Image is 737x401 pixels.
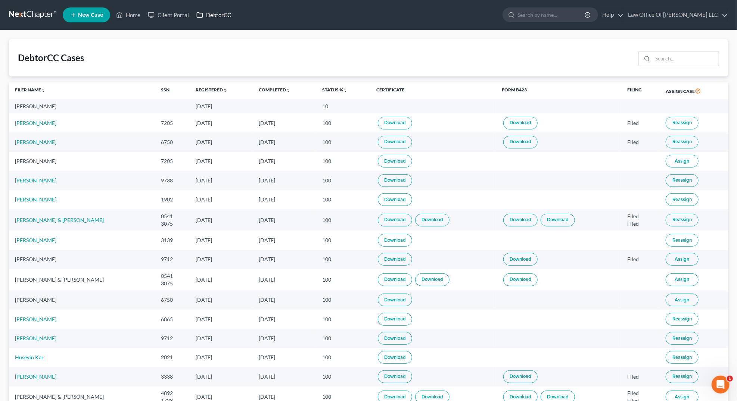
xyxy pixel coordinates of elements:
button: Reassign [666,214,699,226]
td: [DATE] [190,99,253,113]
a: Download [378,273,412,286]
td: [DATE] [253,171,317,190]
td: [DATE] [190,171,253,190]
i: unfold_more [286,88,291,93]
div: 9712 [161,256,184,263]
span: Reassign [672,354,692,360]
div: Filed [627,373,654,380]
td: [DATE] [190,348,253,367]
div: 6865 [161,316,184,323]
td: 100 [316,171,370,190]
td: 100 [316,329,370,348]
div: Filed [627,213,654,220]
th: SSN [155,82,190,100]
button: Reassign [666,332,699,345]
button: Reassign [666,193,699,206]
td: [DATE] [253,132,317,151]
span: Reassign [672,316,692,322]
td: [DATE] [253,152,317,171]
a: Law Office Of [PERSON_NAME] LLC [624,8,728,22]
a: Download [378,253,412,266]
td: [DATE] [253,269,317,290]
button: Reassign [666,351,699,364]
div: 3338 [161,373,184,380]
a: [PERSON_NAME] [15,237,56,243]
a: Huseyin Kar [15,354,44,360]
a: Download [378,370,412,383]
button: Assign [666,273,699,286]
button: Reassign [666,234,699,247]
td: [DATE] [190,231,253,250]
div: 0541 [161,272,184,280]
div: [PERSON_NAME] & [PERSON_NAME] [15,393,149,401]
div: Filed [627,220,654,228]
a: Download [415,273,450,286]
div: 7205 [161,119,184,127]
th: Assign Case [660,82,728,100]
span: Reassign [672,217,692,223]
div: [PERSON_NAME] [15,256,149,263]
td: [DATE] [190,190,253,209]
span: Reassign [672,177,692,183]
a: Filer Nameunfold_more [15,87,46,93]
td: [DATE] [190,152,253,171]
span: Assign [675,276,690,282]
a: Download [378,214,412,226]
span: Assign [675,394,690,400]
div: Filed [627,119,654,127]
td: [DATE] [253,310,317,329]
td: [DATE] [253,231,317,250]
div: Filed [627,256,654,263]
div: 1902 [161,196,184,203]
td: [DATE] [253,113,317,132]
td: 100 [316,269,370,290]
a: Download [378,193,412,206]
td: 10 [316,99,370,113]
a: [PERSON_NAME] [15,335,56,341]
a: Client Portal [144,8,193,22]
button: Reassign [666,117,699,129]
th: Certificate [370,82,496,100]
span: Reassign [672,120,692,126]
div: Filed [627,389,654,397]
td: 100 [316,152,370,171]
td: [DATE] [190,310,253,329]
td: [DATE] [190,250,253,269]
a: Download [378,294,412,306]
a: Download [503,117,538,129]
div: 6750 [161,296,184,304]
a: Download [378,313,412,326]
button: Assign [666,155,699,167]
a: Home [112,8,144,22]
div: 3075 [161,280,184,287]
input: Search... [653,51,719,66]
a: [PERSON_NAME] [15,196,56,203]
a: Status %unfold_more [322,87,348,93]
a: Download [378,351,412,364]
div: Filed [627,138,654,146]
div: [PERSON_NAME] [15,157,149,165]
td: 100 [316,209,370,231]
div: 2021 [161,354,184,361]
a: Download [378,155,412,167]
span: Reassign [672,335,692,341]
a: Completedunfold_more [259,87,291,93]
td: [DATE] [190,329,253,348]
td: [DATE] [253,250,317,269]
a: Download [378,136,412,148]
a: [PERSON_NAME] [15,120,56,126]
div: [PERSON_NAME] [15,103,149,110]
a: Registeredunfold_more [196,87,227,93]
td: [DATE] [253,190,317,209]
button: Reassign [666,174,699,187]
td: [DATE] [253,291,317,310]
i: unfold_more [41,88,46,93]
div: [PERSON_NAME] & [PERSON_NAME] [15,276,149,283]
div: 6750 [161,138,184,146]
a: Download [378,234,412,247]
a: Download [378,332,412,345]
td: 100 [316,291,370,310]
a: DebtorCC [193,8,235,22]
span: 1 [727,376,733,382]
td: 100 [316,113,370,132]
